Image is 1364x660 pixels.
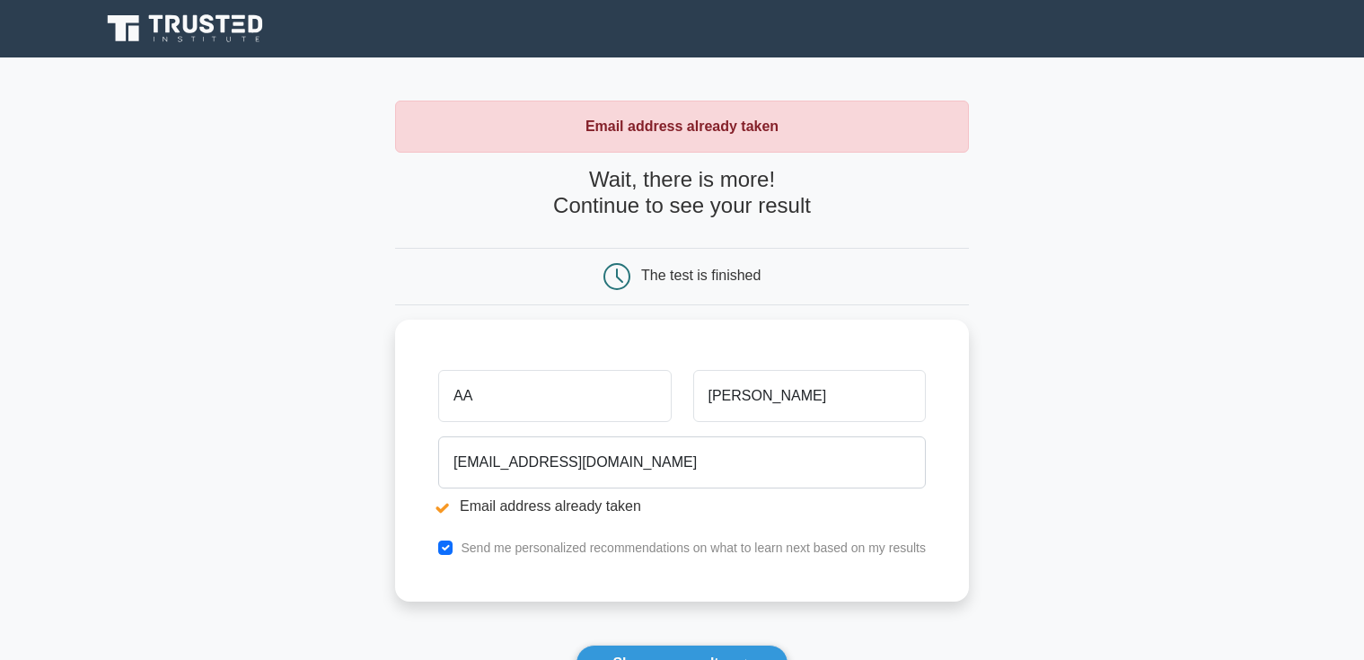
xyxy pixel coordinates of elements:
strong: Email address already taken [585,119,779,134]
input: First name [438,370,671,422]
li: Email address already taken [438,496,926,517]
input: Last name [693,370,926,422]
div: The test is finished [641,268,761,283]
label: Send me personalized recommendations on what to learn next based on my results [461,541,926,555]
input: Email [438,436,926,488]
h4: Wait, there is more! Continue to see your result [395,167,969,219]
